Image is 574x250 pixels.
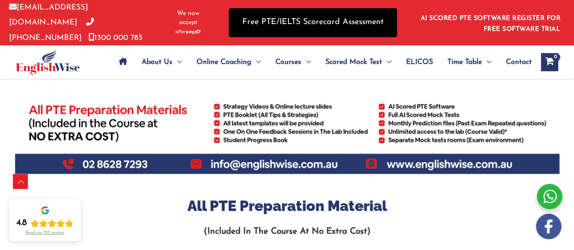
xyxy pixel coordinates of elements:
a: Scored Mock TestMenu Toggle [318,46,399,78]
span: We now accept [170,9,206,27]
span: Menu Toggle [251,46,261,78]
h3: All PTE Preparation Material [15,196,559,216]
a: Time TableMenu Toggle [440,46,499,78]
img: Afterpay-Logo [176,29,201,34]
span: Online Coaching [196,46,251,78]
span: Scored Mock Test [325,46,382,78]
span: Time Table [447,46,482,78]
span: Menu Toggle [482,46,491,78]
span: Contact [506,46,532,78]
div: Read our 723 reviews [25,230,64,235]
span: ELICOS [406,46,433,78]
a: Online CoachingMenu Toggle [189,46,268,78]
img: cropped-ew-logo [16,49,80,74]
img: white-facebook.png [536,214,561,239]
span: Menu Toggle [301,46,311,78]
div: 4.8 [16,218,27,229]
a: [PHONE_NUMBER] [9,19,94,41]
a: Free PTE/IELTS Scorecard Assessment [229,8,397,37]
a: [EMAIL_ADDRESS][DOMAIN_NAME] [9,4,88,26]
a: 1300 000 783 [88,34,142,42]
a: ELICOS [399,46,440,78]
aside: Header Widget 1 [415,8,565,37]
a: CoursesMenu Toggle [268,46,318,78]
div: Rating: 4.8 out of 5 [16,218,74,229]
strong: (Included In The Course At No Extra Cost) [204,227,371,236]
a: Contact [499,46,532,78]
nav: Site Navigation: Main Menu [112,46,532,78]
span: Menu Toggle [382,46,392,78]
span: About Us [142,46,172,78]
a: View Shopping Cart, empty [541,53,558,71]
a: AI SCORED PTE SOFTWARE REGISTER FOR FREE SOFTWARE TRIAL [421,15,561,33]
a: About UsMenu Toggle [134,46,189,78]
span: Menu Toggle [172,46,182,78]
span: Courses [275,46,301,78]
